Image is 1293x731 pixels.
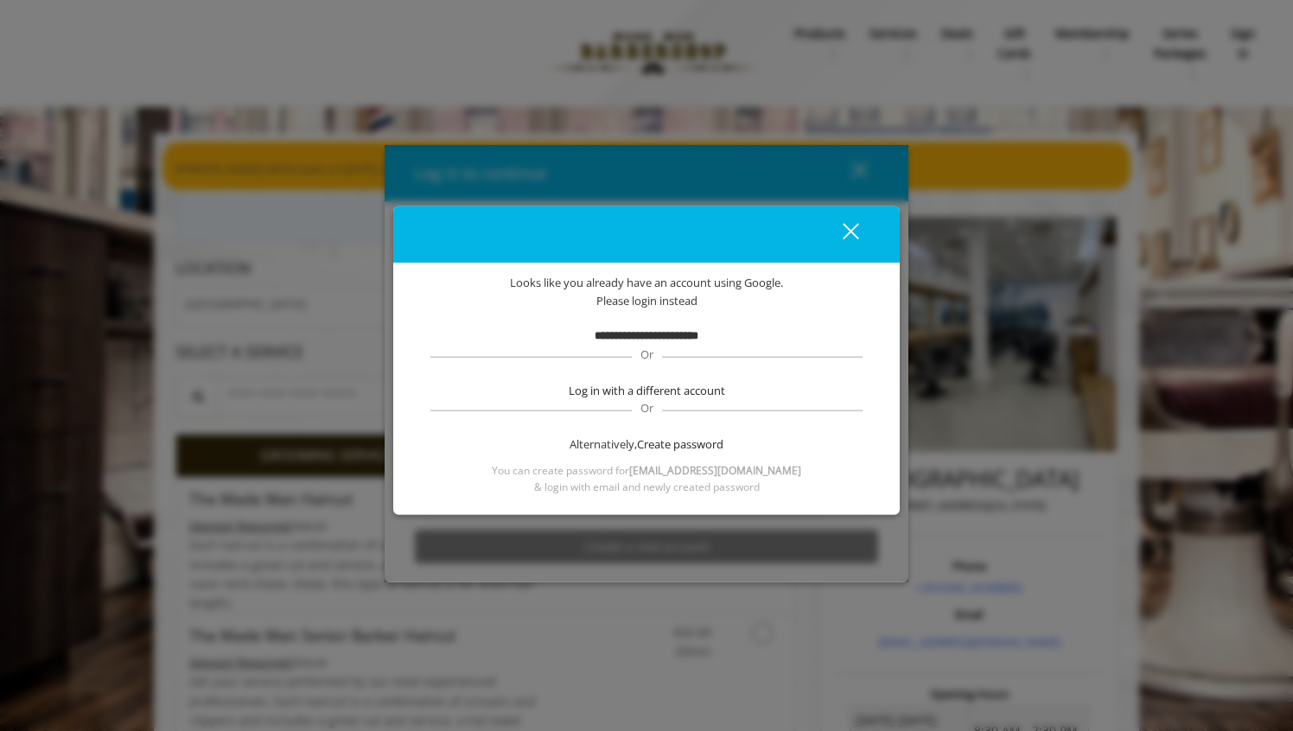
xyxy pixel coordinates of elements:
[637,435,723,454] span: Create password
[428,435,865,454] div: Alternatively,
[569,381,725,399] span: Log in with a different account
[492,462,801,479] span: You can create password for
[632,400,662,416] span: Or
[811,217,869,252] button: close dialog
[510,274,783,292] span: Looks like you already have an account using Google.
[632,346,662,361] span: Or
[534,479,760,495] span: & login with email and newly created password
[596,292,697,310] span: Please login instead
[823,221,857,247] div: close dialog
[629,463,801,478] b: [EMAIL_ADDRESS][DOMAIN_NAME]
